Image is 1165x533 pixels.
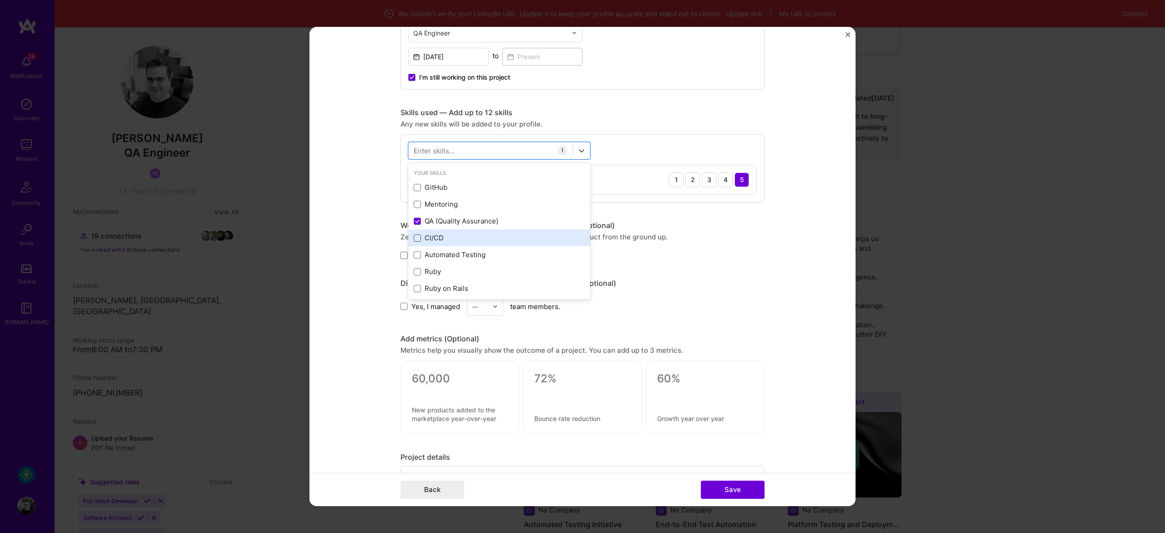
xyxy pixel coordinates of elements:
div: Mentoring [414,199,585,209]
div: 1 [557,146,567,156]
button: Back [400,481,464,499]
div: Ruby on Rails [414,284,585,293]
div: 4 [718,173,733,187]
div: 5 [734,173,749,187]
div: Ruby [414,267,585,276]
button: Save [701,481,765,499]
input: Date [408,48,489,66]
div: 3 [702,173,716,187]
button: Close [846,32,850,42]
div: Your Skills [408,168,590,178]
div: QA (Quality Assurance) [414,216,585,226]
div: GitHub [414,183,585,192]
div: Did this role require you to manage team members? (Optional) [400,279,765,288]
div: to [492,51,499,61]
span: Yes, I managed [411,302,460,311]
div: 2 [685,173,700,187]
div: 1 [669,173,684,187]
div: Zero to one is creation and development of a unique product from the ground up. [400,232,765,242]
div: Automated Testing [414,250,585,259]
div: Metrics help you visually show the outcome of a project. You can add up to 3 metrics. [400,345,765,355]
div: — [472,302,478,311]
input: Present [502,48,583,66]
div: Add metrics (Optional) [400,334,765,344]
div: Skills used — Add up to 12 skills [400,108,765,117]
img: drop icon [572,30,577,36]
div: CI/CD [414,233,585,243]
img: drop icon [492,304,498,310]
span: I’m still working on this project [419,73,510,82]
div: Project details [400,452,765,462]
div: Enter skills... [414,146,455,155]
div: Any new skills will be added to your profile. [400,119,765,129]
div: Were you involved from inception to launch (0 -> 1)? (Optional) [400,221,765,230]
div: team members. [400,297,765,316]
